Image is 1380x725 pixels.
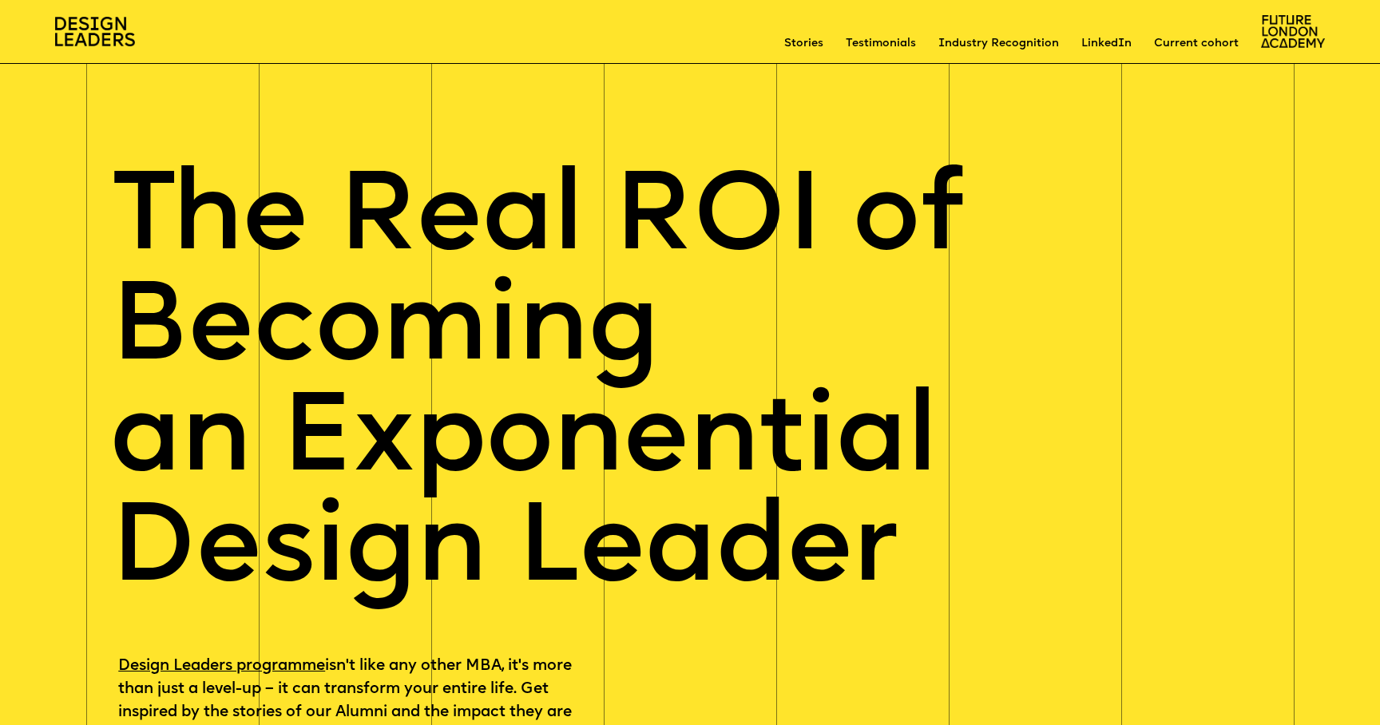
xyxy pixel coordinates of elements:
[938,36,1059,52] a: Industry Recognition
[1154,36,1239,52] a: Current cohort
[846,36,916,52] a: Testimonials
[1081,36,1132,52] a: LinkedIn
[118,659,325,674] a: Design Leaders programme
[110,166,1270,608] h1: The Real ROI of Becoming an Exponential Design Leader
[784,36,823,52] a: Stories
